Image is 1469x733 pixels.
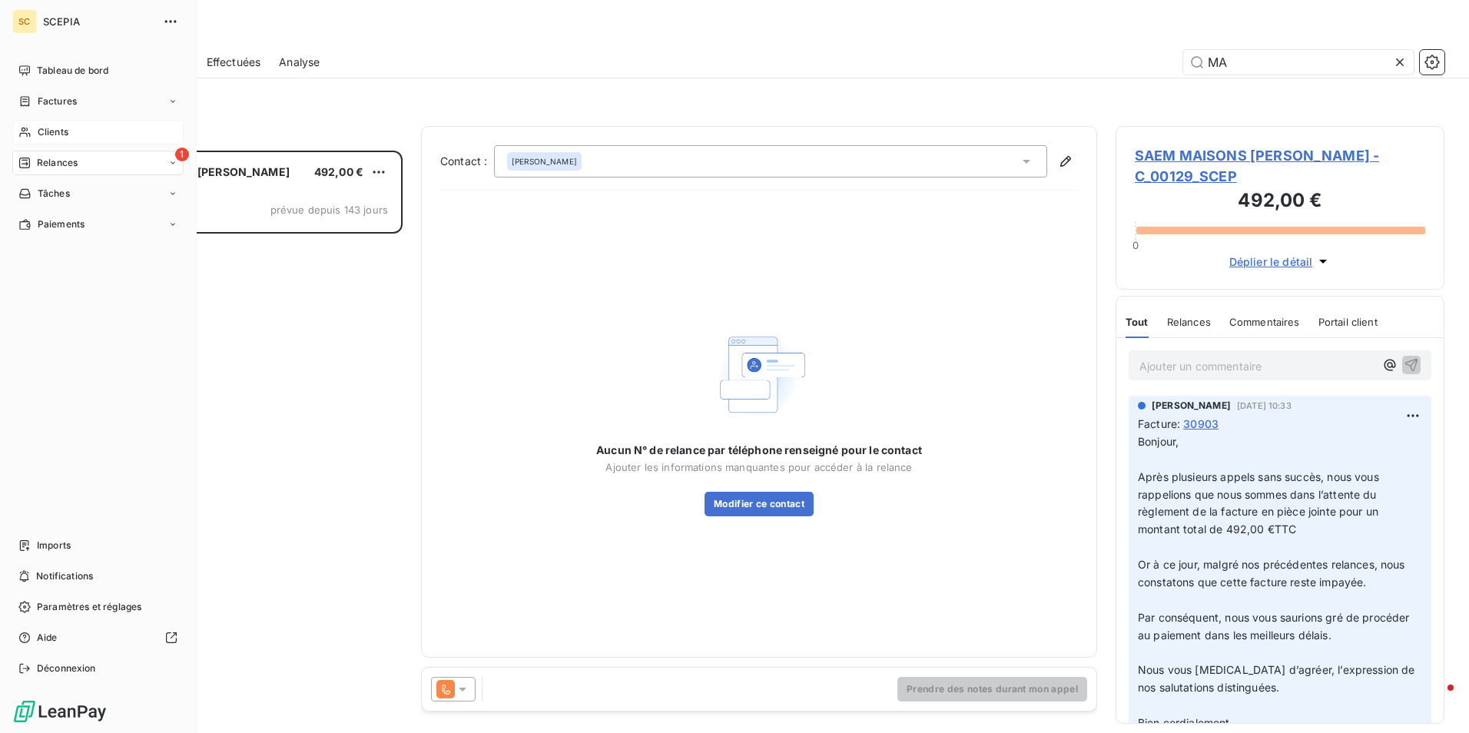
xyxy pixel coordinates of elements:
[512,156,577,167] span: [PERSON_NAME]
[36,569,93,583] span: Notifications
[314,165,363,178] span: 492,00 €
[605,461,912,473] span: Ajouter les informations manquantes pour accéder à la relance
[1183,416,1219,432] span: 30903
[38,187,70,201] span: Tâches
[1138,470,1382,536] span: Après plusieurs appels sans succès, nous vous rappelions que nous sommes dans l’attente du règlem...
[1132,239,1139,251] span: 0
[1135,187,1425,217] h3: 492,00 €
[1135,145,1425,187] span: SAEM MAISONS [PERSON_NAME] - C_00129_SCEP
[1152,399,1231,413] span: [PERSON_NAME]
[74,151,403,733] div: grid
[710,325,808,424] img: Empty state
[1138,435,1179,448] span: Bonjour,
[1229,254,1313,270] span: Déplier le détail
[1138,558,1408,589] span: Or à ce jour, malgré nos précédentes relances, nous constatons que cette facture reste impayée.
[38,95,77,108] span: Factures
[1229,316,1300,328] span: Commentaires
[43,15,154,28] span: SCEPIA
[1138,663,1418,694] span: Nous vous [MEDICAL_DATA] d’agréer, l’expression de nos salutations distinguées.
[1183,50,1414,75] input: Rechercher
[1237,401,1292,410] span: [DATE] 10:33
[175,148,189,161] span: 1
[38,125,68,139] span: Clients
[37,631,58,645] span: Aide
[596,443,922,458] span: Aucun N° de relance par téléphone renseigné pour le contact
[12,9,37,34] div: SC
[1126,316,1149,328] span: Tout
[1318,316,1378,328] span: Portail client
[12,699,108,724] img: Logo LeanPay
[38,217,85,231] span: Paiements
[1138,716,1233,729] span: Bien cordialement,
[37,64,108,78] span: Tableau de bord
[207,55,261,70] span: Effectuées
[270,204,388,216] span: prévue depuis 143 jours
[37,156,78,170] span: Relances
[12,625,184,650] a: Aide
[279,55,320,70] span: Analyse
[1167,316,1211,328] span: Relances
[108,165,290,178] span: SAEM MAISONS [PERSON_NAME]
[37,539,71,552] span: Imports
[440,154,494,169] label: Contact :
[37,600,141,614] span: Paramètres et réglages
[897,677,1087,701] button: Prendre des notes durant mon appel
[1138,611,1413,642] span: Par conséquent, nous vous saurions gré de procéder au paiement dans les meilleurs délais.
[1138,416,1180,432] span: Facture :
[1225,253,1336,270] button: Déplier le détail
[705,492,814,516] button: Modifier ce contact
[37,662,96,675] span: Déconnexion
[1417,681,1454,718] iframe: Intercom live chat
